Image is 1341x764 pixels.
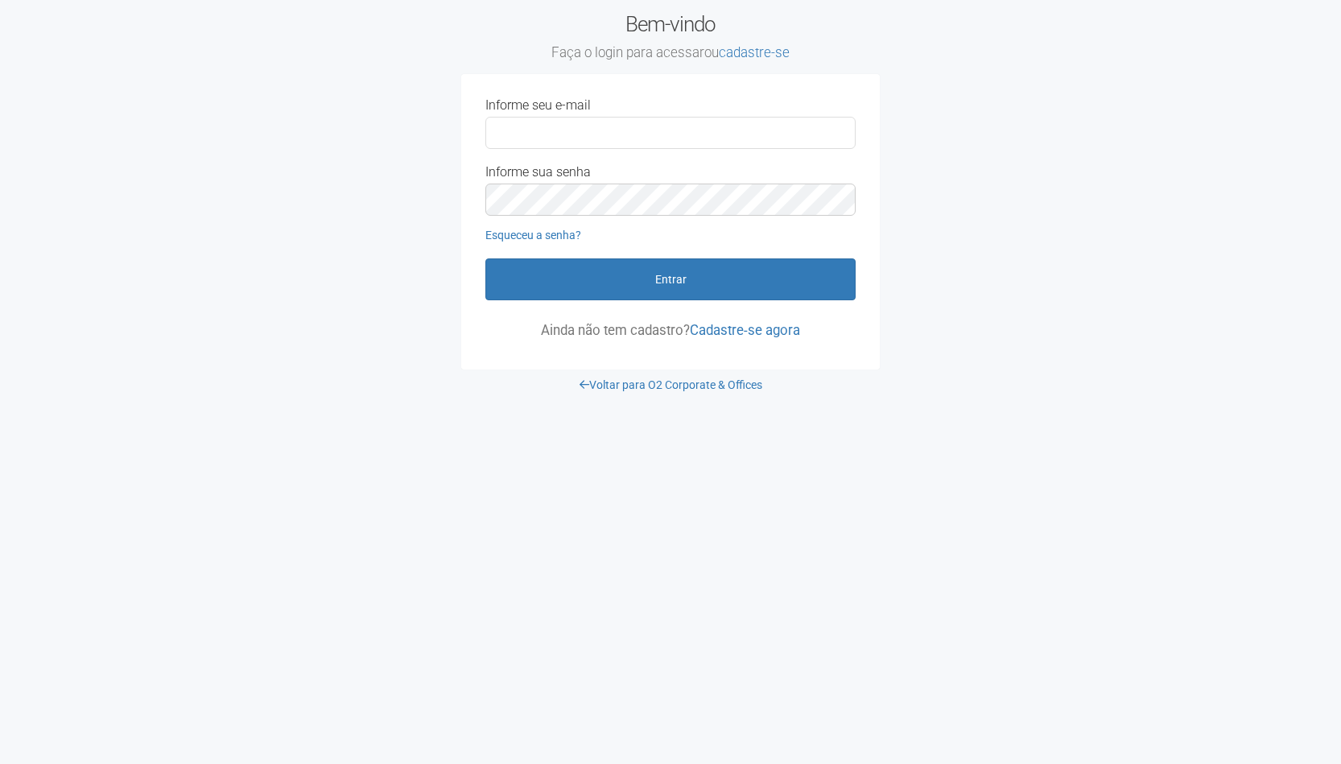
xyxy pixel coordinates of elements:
[485,323,856,337] p: Ainda não tem cadastro?
[461,44,880,62] small: Faça o login para acessar
[485,258,856,300] button: Entrar
[580,378,762,391] a: Voltar para O2 Corporate & Offices
[485,229,581,242] a: Esqueceu a senha?
[719,44,790,60] a: cadastre-se
[485,98,591,113] label: Informe seu e-mail
[690,322,800,338] a: Cadastre-se agora
[485,165,591,180] label: Informe sua senha
[704,44,790,60] span: ou
[461,12,880,62] h2: Bem-vindo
